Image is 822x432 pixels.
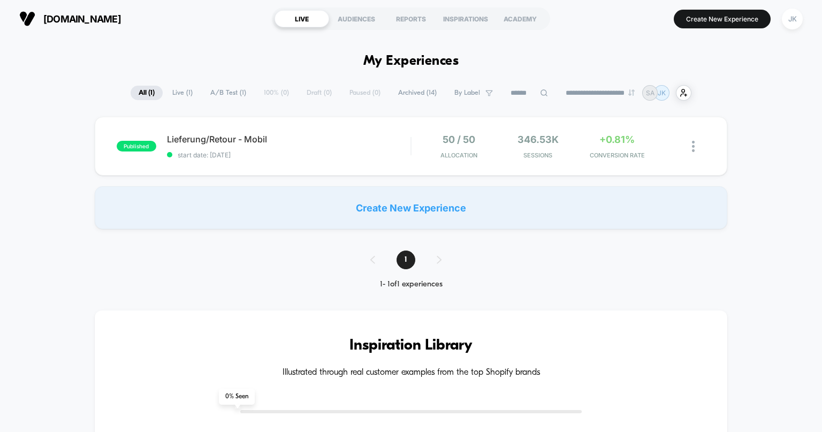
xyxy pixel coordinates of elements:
span: [DOMAIN_NAME] [43,13,121,25]
span: By Label [454,89,480,97]
div: INSPIRATIONS [438,10,493,27]
button: Create New Experience [674,10,771,28]
span: 50 / 50 [443,134,475,145]
span: Archived ( 14 ) [390,86,445,100]
span: All ( 1 ) [131,86,163,100]
h1: My Experiences [363,54,459,69]
img: end [628,89,635,96]
span: published [117,141,156,151]
span: CONVERSION RATE [580,151,654,159]
button: JK [779,8,806,30]
div: LIVE [275,10,329,27]
h4: Illustrated through real customer examples from the top Shopify brands [127,368,696,378]
button: [DOMAIN_NAME] [16,10,124,27]
span: 1 [397,251,415,269]
div: REPORTS [384,10,438,27]
img: Visually logo [19,11,35,27]
span: start date: [DATE] [167,151,411,159]
p: SA [646,89,654,97]
div: ACADEMY [493,10,547,27]
div: AUDIENCES [329,10,384,27]
span: A/B Test ( 1 ) [202,86,254,100]
img: close [692,141,695,152]
span: Sessions [501,151,575,159]
span: +0.81% [599,134,635,145]
span: 0 % Seen [219,389,255,405]
span: Allocation [440,151,477,159]
div: Create New Experience [95,186,728,229]
p: JK [658,89,666,97]
h3: Inspiration Library [127,337,696,354]
span: Lieferung/Retour - Mobil [167,134,411,145]
span: 346.53k [517,134,559,145]
div: JK [782,9,803,29]
div: 1 - 1 of 1 experiences [360,280,463,289]
span: Live ( 1 ) [164,86,201,100]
